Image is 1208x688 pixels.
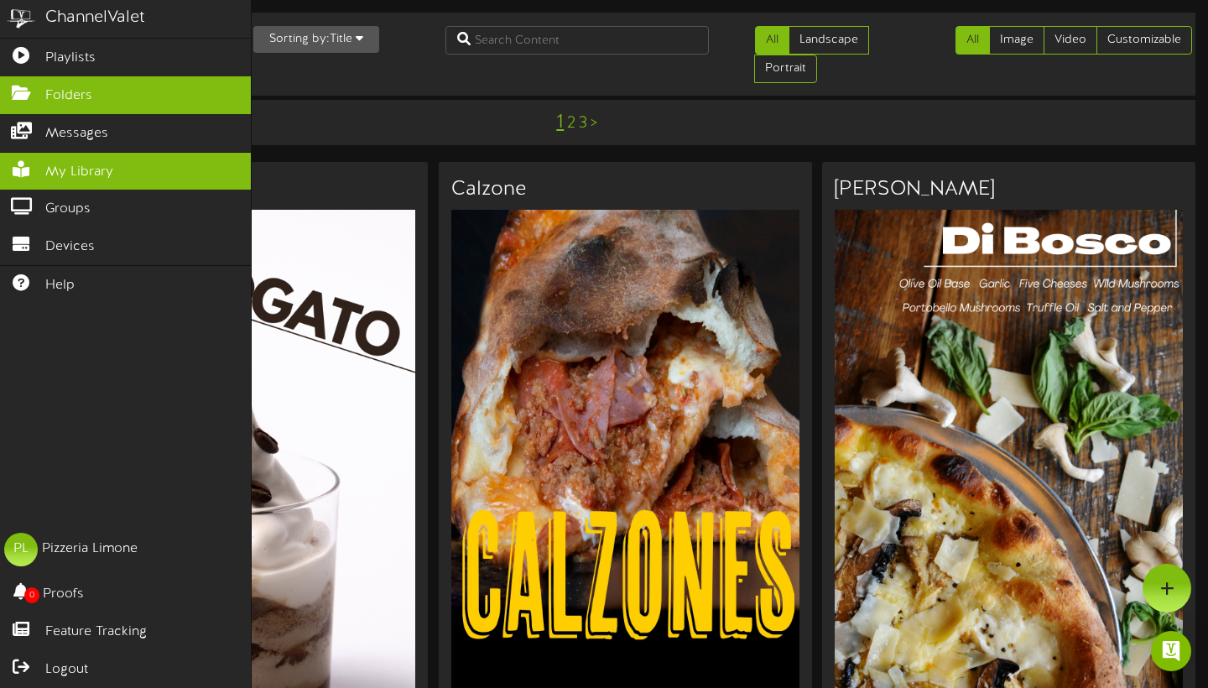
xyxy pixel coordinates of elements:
a: Portrait [754,55,817,83]
span: Messages [45,124,108,143]
div: Pizzeria Limone [42,539,138,559]
a: 1 [556,112,564,133]
a: 3 [579,114,587,133]
span: My Library [45,163,113,182]
a: All [955,26,990,55]
span: Logout [45,660,88,680]
div: Open Intercom Messenger [1151,631,1191,671]
span: Groups [45,200,91,219]
div: PL [4,533,38,566]
a: Landscape [789,26,869,55]
span: 0 [24,587,39,603]
div: ChannelValet [45,6,145,30]
span: Devices [45,237,95,257]
a: Video [1044,26,1097,55]
span: Playlists [45,49,96,68]
h3: [PERSON_NAME] [835,179,1183,201]
span: Proofs [43,585,84,604]
h3: Calzone [451,179,799,201]
a: All [755,26,789,55]
a: > [591,114,597,133]
a: 2 [567,114,575,133]
a: Image [989,26,1044,55]
input: Search Content [445,26,709,55]
button: Sorting by:Title [253,26,379,53]
span: Folders [45,86,92,106]
a: Customizable [1096,26,1192,55]
span: Feature Tracking [45,623,147,642]
span: Help [45,276,75,295]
